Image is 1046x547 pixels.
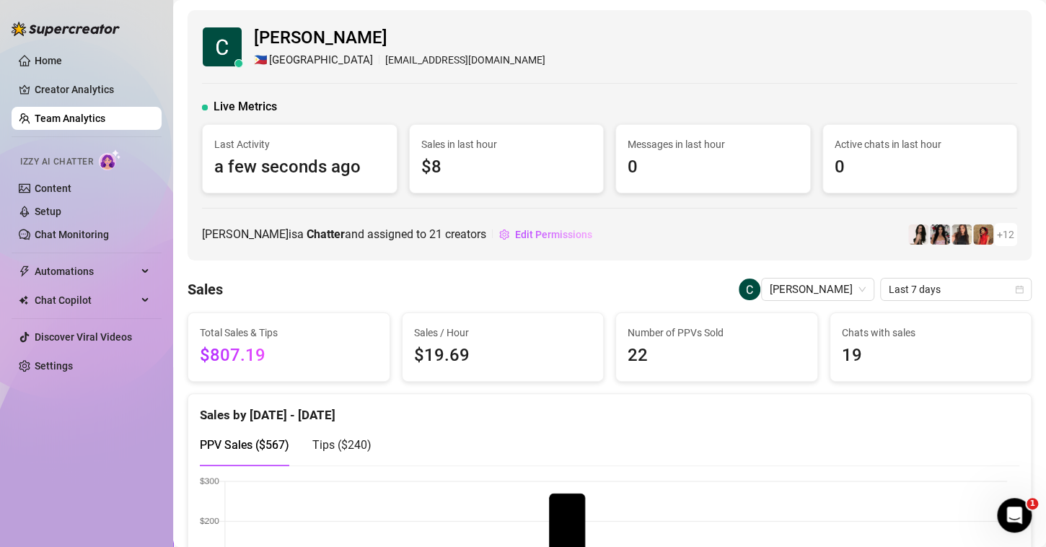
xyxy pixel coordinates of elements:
[188,279,223,299] h4: Sales
[951,224,972,245] img: diandradelgado
[628,136,799,152] span: Messages in last hour
[35,260,137,283] span: Automations
[35,289,137,312] span: Chat Copilot
[930,224,950,245] img: empress.venus
[429,227,442,241] span: 21
[19,295,28,305] img: Chat Copilot
[997,498,1032,533] iframe: Intercom live chat
[12,22,120,36] img: logo-BBDzfeDw.svg
[628,325,806,341] span: Number of PPVs Sold
[214,98,277,115] span: Live Metrics
[835,136,1006,152] span: Active chats in last hour
[842,325,1020,341] span: Chats with sales
[99,149,121,170] img: AI Chatter
[35,360,73,372] a: Settings
[770,279,866,300] span: Cecil Capuchino
[908,224,928,245] img: ChloeLove
[35,183,71,194] a: Content
[20,155,93,169] span: Izzy AI Chatter
[35,206,61,217] a: Setup
[414,342,592,369] span: $19.69
[19,266,30,277] span: thunderbolt
[200,325,378,341] span: Total Sales & Tips
[254,52,268,69] span: 🇵🇭
[739,279,760,300] img: Cecil Capuchino
[202,225,486,243] span: [PERSON_NAME] is a and assigned to creators
[35,113,105,124] a: Team Analytics
[835,154,1006,181] span: 0
[254,52,545,69] div: [EMAIL_ADDRESS][DOMAIN_NAME]
[214,136,385,152] span: Last Activity
[414,325,592,341] span: Sales / Hour
[307,227,345,241] b: Chatter
[214,154,385,181] span: a few seconds ago
[1015,285,1024,294] span: calendar
[312,438,372,452] span: Tips ( $240 )
[200,342,378,369] span: $807.19
[203,27,242,66] img: Cecil Capuchino
[515,229,592,240] span: Edit Permissions
[499,229,509,240] span: setting
[35,331,132,343] a: Discover Viral Videos
[269,52,373,69] span: [GEOGRAPHIC_DATA]
[421,154,592,181] span: $8
[1027,498,1038,509] span: 1
[842,342,1020,369] span: 19
[628,342,806,369] span: 22
[997,227,1014,242] span: + 12
[200,394,1019,425] div: Sales by [DATE] - [DATE]
[421,136,592,152] span: Sales in last hour
[889,279,1023,300] span: Last 7 days
[35,78,150,101] a: Creator Analytics
[35,229,109,240] a: Chat Monitoring
[200,438,289,452] span: PPV Sales ( $567 )
[973,224,993,245] img: bellatendresse
[254,25,545,52] span: [PERSON_NAME]
[35,55,62,66] a: Home
[628,154,799,181] span: 0
[498,223,593,246] button: Edit Permissions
